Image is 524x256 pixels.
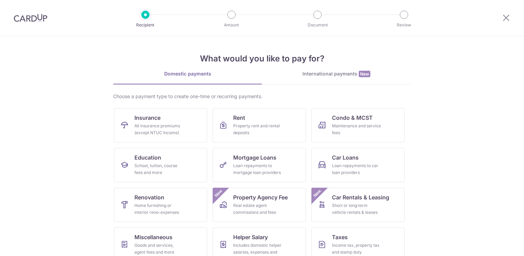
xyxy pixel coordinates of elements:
div: International payments [262,70,411,78]
div: Property rent and rental deposits [233,123,283,136]
div: Maintenance and service fees [332,123,381,136]
h4: What would you like to pay for? [113,53,411,65]
span: Property Agency Fee [233,193,288,201]
div: Income tax, property tax and stamp duty [332,242,381,256]
span: Rent [233,114,245,122]
div: Short or long‑term vehicle rentals & leases [332,202,381,216]
div: School, tuition, course fees and more [134,162,184,176]
div: Loan repayments to mortgage loan providers [233,162,283,176]
span: Education [134,153,161,162]
span: Miscellaneous [134,233,172,241]
span: Mortgage Loans [233,153,276,162]
span: Car Rentals & Leasing [332,193,389,201]
div: Choose a payment type to create one-time or recurring payments. [113,93,411,100]
a: Property Agency FeeReal estate agent commissions and feesNew [213,188,306,222]
span: New [359,71,370,77]
span: Condo & MCST [332,114,373,122]
div: Loan repayments to car loan providers [332,162,381,176]
span: New [312,188,323,199]
span: Helper Salary [233,233,268,241]
a: Mortgage LoansLoan repayments to mortgage loan providers [213,148,306,182]
a: RenovationHome furnishing or interior reno-expenses [114,188,207,222]
span: New [213,188,224,199]
p: Document [292,22,343,28]
div: Goods and services, agent fees and more [134,242,184,256]
img: CardUp [14,14,47,22]
p: Amount [206,22,257,28]
span: Renovation [134,193,164,201]
a: Condo & MCSTMaintenance and service fees [311,108,405,142]
a: RentProperty rent and rental deposits [213,108,306,142]
span: Insurance [134,114,160,122]
div: Domestic payments [113,70,262,77]
div: Real estate agent commissions and fees [233,202,283,216]
div: Home furnishing or interior reno-expenses [134,202,184,216]
a: EducationSchool, tuition, course fees and more [114,148,207,182]
a: Car Rentals & LeasingShort or long‑term vehicle rentals & leasesNew [311,188,405,222]
p: Review [379,22,429,28]
a: Car LoansLoan repayments to car loan providers [311,148,405,182]
a: InsuranceAll insurance premiums (except NTUC Income) [114,108,207,142]
p: Recipient [120,22,171,28]
div: All insurance premiums (except NTUC Income) [134,123,184,136]
span: Taxes [332,233,348,241]
span: Car Loans [332,153,359,162]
